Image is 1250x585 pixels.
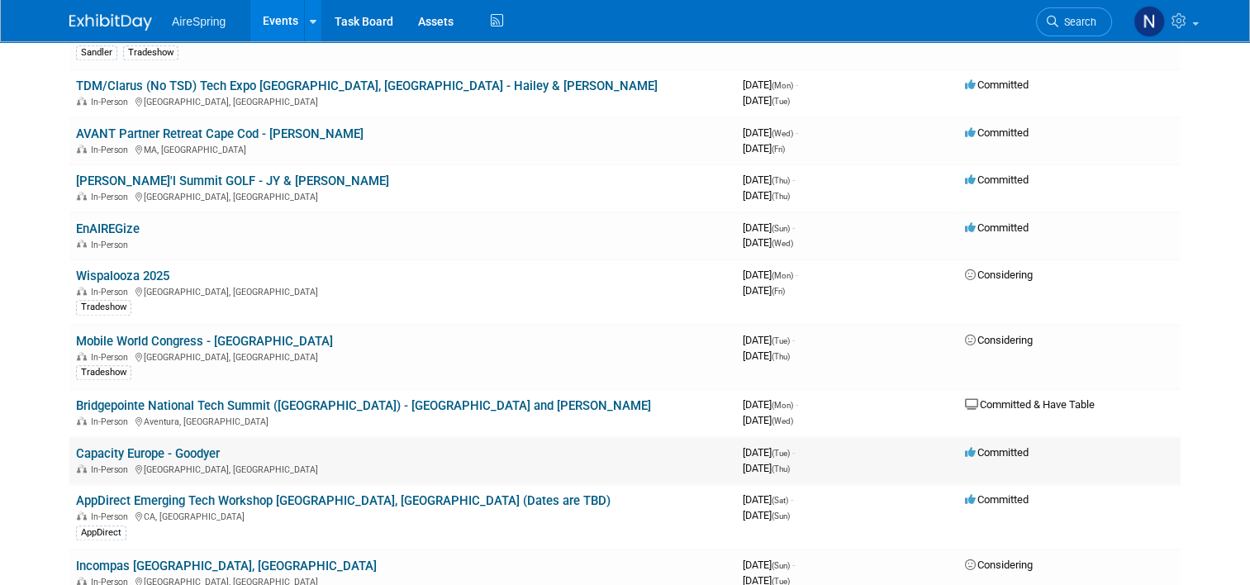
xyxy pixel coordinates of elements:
img: In-Person Event [77,464,87,473]
span: [DATE] [743,269,798,281]
span: Search [1058,16,1096,28]
span: - [792,174,795,186]
span: [DATE] [743,334,795,346]
div: Tradeshow [76,300,131,315]
div: Tradeshow [123,45,178,60]
a: Mobile World Congress - [GEOGRAPHIC_DATA] [76,334,333,349]
span: (Wed) [772,416,793,426]
span: - [796,269,798,281]
span: - [796,126,798,139]
span: (Tue) [772,336,790,345]
img: In-Person Event [77,416,87,425]
div: Sandler [76,45,117,60]
span: (Mon) [772,401,793,410]
span: (Mon) [772,81,793,90]
span: [DATE] [743,94,790,107]
span: Committed [965,78,1029,91]
span: In-Person [91,511,133,522]
img: In-Person Event [77,577,87,585]
span: (Sun) [772,511,790,521]
span: [DATE] [743,142,785,155]
a: Wispalooza 2025 [76,269,169,283]
a: TDM/Clarus (No TSD) Tech Expo [GEOGRAPHIC_DATA], [GEOGRAPHIC_DATA] - Hailey & [PERSON_NAME] [76,78,658,93]
div: [GEOGRAPHIC_DATA], [GEOGRAPHIC_DATA] [76,350,730,363]
span: In-Person [91,464,133,475]
span: Committed [965,446,1029,459]
span: (Mon) [772,271,793,280]
span: (Thu) [772,464,790,473]
div: Aventura, [GEOGRAPHIC_DATA] [76,414,730,427]
span: Considering [965,334,1033,346]
a: Incompas [GEOGRAPHIC_DATA], [GEOGRAPHIC_DATA] [76,559,377,573]
span: In-Person [91,287,133,297]
div: AppDirect [76,526,126,540]
span: [DATE] [743,236,793,249]
span: In-Person [91,416,133,427]
div: [GEOGRAPHIC_DATA], [GEOGRAPHIC_DATA] [76,284,730,297]
span: Committed & Have Table [965,398,1095,411]
span: Committed [965,221,1029,234]
span: (Fri) [772,145,785,154]
span: [DATE] [743,414,793,426]
span: (Sun) [772,224,790,233]
span: [DATE] [743,350,790,362]
div: MA, [GEOGRAPHIC_DATA] [76,142,730,155]
img: In-Person Event [77,192,87,200]
a: Bridgepointe National Tech Summit ([GEOGRAPHIC_DATA]) - [GEOGRAPHIC_DATA] and [PERSON_NAME] [76,398,651,413]
img: Natalie Pyron [1134,6,1165,37]
span: [DATE] [743,126,798,139]
span: - [792,221,795,234]
span: (Wed) [772,239,793,248]
img: In-Person Event [77,97,87,105]
span: - [792,559,795,571]
img: ExhibitDay [69,14,152,31]
span: [DATE] [743,446,795,459]
span: Committed [965,174,1029,186]
a: Search [1036,7,1112,36]
a: AVANT Partner Retreat Cape Cod - [PERSON_NAME] [76,126,364,141]
span: [DATE] [743,493,793,506]
span: AireSpring [172,15,226,28]
span: [DATE] [743,462,790,474]
a: AppDirect Emerging Tech Workshop [GEOGRAPHIC_DATA], [GEOGRAPHIC_DATA] (Dates are TBD) [76,493,611,508]
span: (Thu) [772,192,790,201]
span: In-Person [91,192,133,202]
span: In-Person [91,145,133,155]
span: - [796,398,798,411]
span: - [796,78,798,91]
span: Considering [965,559,1033,571]
img: In-Person Event [77,145,87,153]
span: Considering [965,269,1033,281]
a: EnAIREGize [76,221,140,236]
span: [DATE] [743,559,795,571]
span: - [791,493,793,506]
span: (Thu) [772,176,790,185]
div: [GEOGRAPHIC_DATA], [GEOGRAPHIC_DATA] [76,462,730,475]
a: [PERSON_NAME]'l Summit GOLF - JY & [PERSON_NAME] [76,174,389,188]
span: (Sat) [772,496,788,505]
span: (Thu) [772,352,790,361]
span: [DATE] [743,221,795,234]
span: (Tue) [772,97,790,106]
img: In-Person Event [77,352,87,360]
span: [DATE] [743,189,790,202]
div: [GEOGRAPHIC_DATA], [GEOGRAPHIC_DATA] [76,94,730,107]
span: [DATE] [743,398,798,411]
span: - [792,446,795,459]
span: [DATE] [743,284,785,297]
span: [DATE] [743,78,798,91]
span: (Tue) [772,449,790,458]
span: [DATE] [743,174,795,186]
img: In-Person Event [77,287,87,295]
span: In-Person [91,97,133,107]
div: CA, [GEOGRAPHIC_DATA] [76,509,730,522]
span: Committed [965,126,1029,139]
span: (Sun) [772,561,790,570]
span: - [792,334,795,346]
span: In-Person [91,352,133,363]
span: Committed [965,493,1029,506]
span: (Wed) [772,129,793,138]
a: Capacity Europe - Goodyer [76,446,220,461]
img: In-Person Event [77,511,87,520]
div: Tradeshow [76,365,131,380]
